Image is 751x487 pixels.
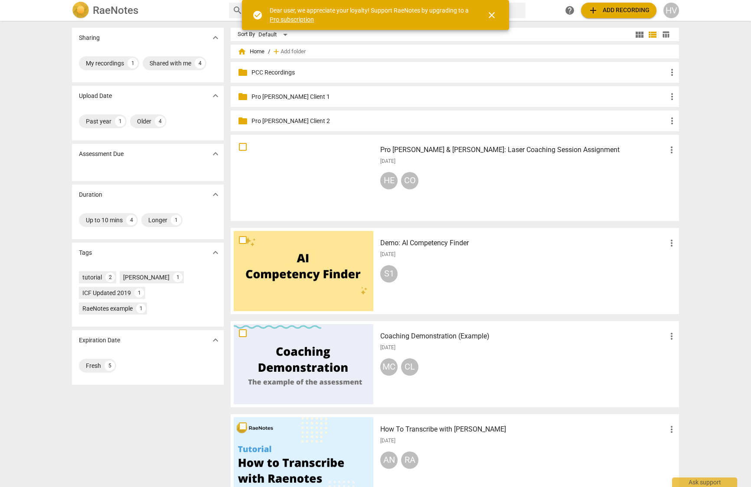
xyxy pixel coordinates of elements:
h3: Demo: AI Competency Finder [380,238,666,248]
p: Duration [79,190,102,199]
span: more_vert [666,238,677,248]
span: view_module [634,29,645,40]
span: more_vert [666,331,677,341]
span: more_vert [667,67,677,78]
div: AN [380,451,398,469]
div: 1 [171,215,181,225]
p: Sharing [79,33,100,42]
span: expand_more [210,32,221,43]
span: expand_more [210,91,221,101]
span: search [232,5,243,16]
button: Tile view [633,28,646,41]
img: Logo [72,2,89,19]
a: Pro [PERSON_NAME] & [PERSON_NAME]: Laser Coaching Session Assignment[DATE]HECO [234,138,676,218]
span: more_vert [667,116,677,126]
div: Sort By [238,31,255,38]
span: folder [238,91,248,102]
button: HV [663,3,679,18]
span: more_vert [667,91,677,102]
span: Add recording [588,5,650,16]
h3: Coaching Demonstration (Example) [380,331,666,341]
button: Upload [581,3,656,18]
button: Show more [209,31,222,44]
div: Up to 10 mins [86,216,123,224]
span: close [487,10,497,20]
div: 2 [105,273,115,282]
span: folder [238,116,248,126]
div: Longer [148,216,167,224]
div: HE [380,172,398,189]
div: CO [401,172,418,189]
span: Home [238,47,264,56]
a: Help [562,3,578,18]
div: RaeNotes example [82,304,133,313]
span: expand_more [210,149,221,159]
div: 4 [195,58,205,68]
p: Pro Bono Client 1 [251,92,667,101]
h3: Pro Bono & Heloisa: Laser Coaching Session Assignment [380,145,666,155]
span: add [272,47,281,56]
span: view_list [647,29,658,40]
span: table_chart [662,30,670,39]
span: [DATE] [380,158,395,165]
div: Ask support [672,477,737,487]
a: Coaching Demonstration (Example)[DATE]MCCL [234,324,676,404]
button: Close [481,5,502,26]
button: List view [646,28,659,41]
p: Tags [79,248,92,257]
div: Fresh [86,361,101,370]
div: tutorial [82,273,102,282]
a: Demo: AI Competency Finder[DATE]S1 [234,231,676,311]
div: 1 [115,116,125,127]
span: help [565,5,575,16]
div: 5 [104,360,115,371]
div: 1 [173,273,183,282]
h2: RaeNotes [93,4,138,16]
span: home [238,47,246,56]
div: 1 [134,288,144,298]
div: Past year [86,117,111,126]
span: expand_more [210,335,221,345]
p: Assessment Due [79,149,124,159]
div: Dear user, we appreciate your loyalty! Support RaeNotes by upgrading to a [270,6,471,24]
div: [PERSON_NAME] [123,273,170,282]
span: Add folder [281,49,306,55]
a: Pro subscription [270,16,314,23]
div: 1 [136,304,146,313]
a: LogoRaeNotes [72,2,222,19]
span: add [588,5,598,16]
button: Show more [209,246,222,259]
div: MC [380,358,398,376]
span: [DATE] [380,437,395,445]
div: RA [401,451,418,469]
div: 4 [126,215,137,225]
p: Upload Date [79,91,112,101]
span: folder [238,67,248,78]
span: more_vert [666,424,677,435]
span: expand_more [210,247,221,258]
button: Table view [659,28,672,41]
span: [DATE] [380,251,395,258]
div: My recordings [86,59,124,68]
button: Show more [209,334,222,347]
span: check_circle [252,10,263,20]
span: expand_more [210,189,221,200]
div: 4 [155,116,165,127]
button: Show more [209,89,222,102]
h3: How To Transcribe with RaeNotes [380,424,666,435]
div: Default [258,28,291,42]
div: Older [137,117,151,126]
span: [DATE] [380,344,395,351]
button: Show more [209,147,222,160]
div: 1 [127,58,138,68]
div: ICF Updated 2019 [82,289,131,297]
p: PCC Recordings [251,68,667,77]
div: Shared with me [150,59,191,68]
p: Pro Bono Client 2 [251,117,667,126]
span: more_vert [666,145,677,155]
span: / [268,49,270,55]
p: Expiration Date [79,336,120,345]
div: CL [401,358,418,376]
div: S1 [380,265,398,282]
